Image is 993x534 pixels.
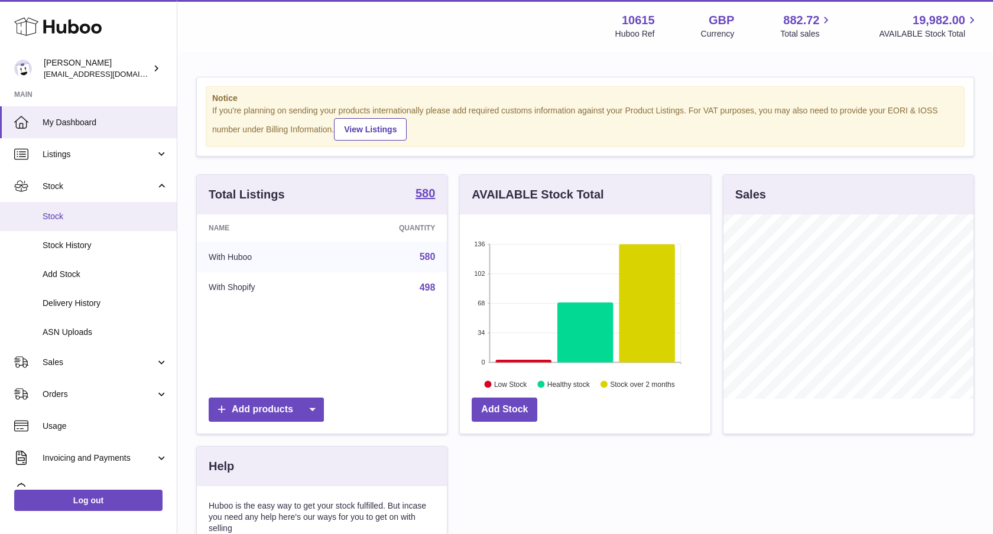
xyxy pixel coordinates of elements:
span: Total sales [780,28,833,40]
text: 68 [478,299,485,307]
span: Stock History [43,240,168,251]
span: Cases [43,484,168,496]
span: My Dashboard [43,117,168,128]
span: [EMAIL_ADDRESS][DOMAIN_NAME] [44,69,174,79]
span: AVAILABLE Stock Total [879,28,979,40]
strong: GBP [709,12,734,28]
text: Healthy stock [547,380,590,388]
span: Stock [43,181,155,192]
text: 0 [482,359,485,366]
text: Stock over 2 months [611,380,675,388]
span: Sales [43,357,155,368]
div: Huboo Ref [615,28,655,40]
text: 136 [474,240,485,248]
a: 19,982.00 AVAILABLE Stock Total [879,12,979,40]
a: 580 [420,252,436,262]
th: Quantity [332,214,447,242]
p: Huboo is the easy way to get your stock fulfilled. But incase you need any help here's our ways f... [209,500,435,534]
span: Orders [43,389,155,400]
td: With Huboo [197,242,332,272]
img: fulfillment@fable.com [14,60,32,77]
div: Currency [701,28,735,40]
div: [PERSON_NAME] [44,57,150,80]
text: Low Stock [494,380,527,388]
h3: Help [209,458,234,474]
a: View Listings [334,118,407,141]
h3: Sales [735,187,766,203]
span: Usage [43,421,168,432]
h3: AVAILABLE Stock Total [472,187,603,203]
td: With Shopify [197,272,332,303]
a: 882.72 Total sales [780,12,833,40]
h3: Total Listings [209,187,285,203]
span: Delivery History [43,298,168,309]
span: Add Stock [43,269,168,280]
strong: 580 [416,187,435,199]
a: Log out [14,490,163,511]
strong: 10615 [622,12,655,28]
strong: Notice [212,93,958,104]
span: 19,982.00 [913,12,965,28]
span: ASN Uploads [43,327,168,338]
div: If you're planning on sending your products internationally please add required customs informati... [212,105,958,141]
th: Name [197,214,332,242]
a: Add products [209,398,324,422]
span: Listings [43,149,155,160]
a: 580 [416,187,435,201]
span: Stock [43,211,168,222]
span: Invoicing and Payments [43,452,155,464]
a: 498 [420,282,436,292]
a: Add Stock [472,398,537,422]
text: 102 [474,270,485,277]
span: 882.72 [783,12,819,28]
text: 34 [478,329,485,336]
